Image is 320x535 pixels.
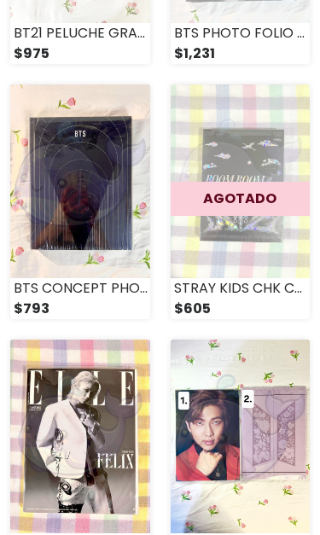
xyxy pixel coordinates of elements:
div: STRAY KIDS CHK CHK BOOM ALBUM [171,278,311,299]
a: BTS CONCEPT PHOTOBOOK MOST ON:E $793 [10,84,150,319]
img: small_1751527786686.jpeg [10,340,150,533]
img: small_1742781741221.jpeg [171,340,311,533]
div: $605 [171,299,311,319]
div: BT21 PELUCHE GRANDE SHOOKY [10,23,150,44]
div: AGOTADO [171,182,311,216]
div: BTS PHOTO FOLIO RM [171,23,311,44]
img: small_1742787688161.jpeg [10,84,150,278]
div: $975 [10,44,150,64]
a: AGOTADO STRAY KIDS CHK CHK BOOM ALBUM $605 [171,84,311,319]
div: BTS CONCEPT PHOTOBOOK MOST ON:E [10,278,150,299]
div: $793 [10,299,150,319]
img: small_1751527854071.jpeg [171,84,311,278]
div: $1,231 [171,44,311,64]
